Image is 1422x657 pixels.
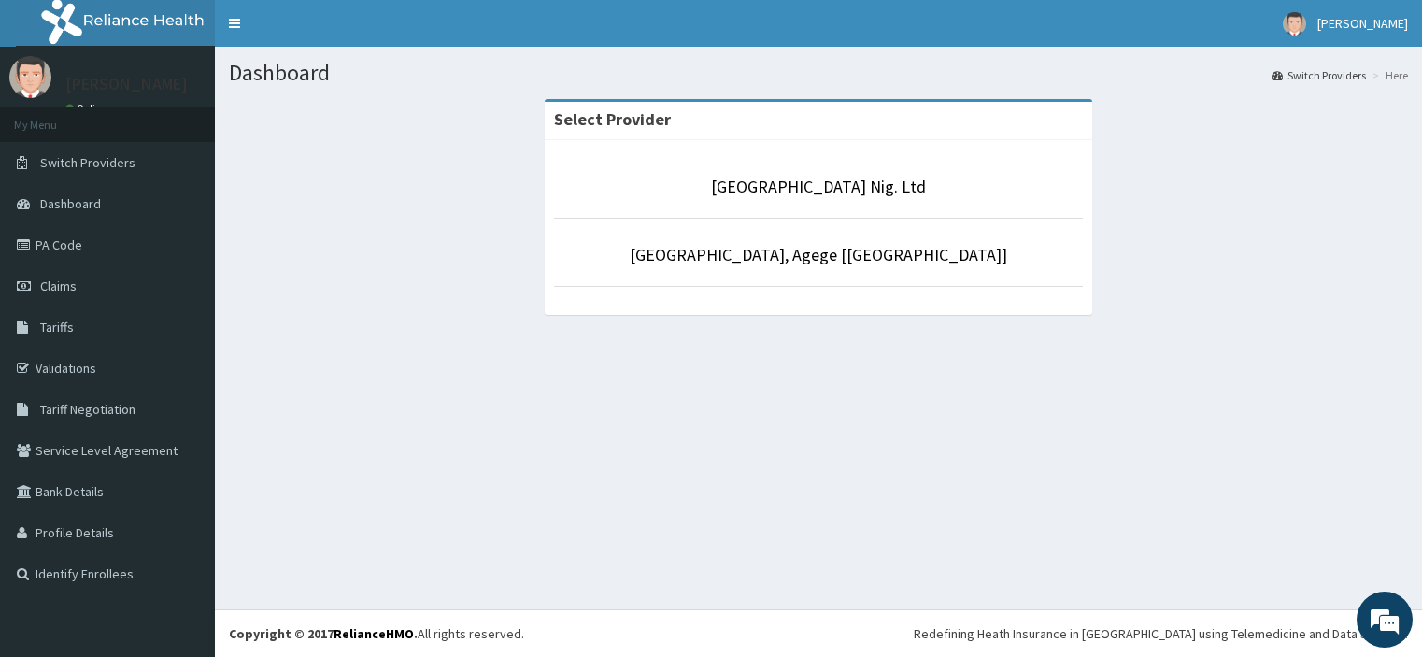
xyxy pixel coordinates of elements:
span: Claims [40,278,77,294]
span: Dashboard [40,195,101,212]
p: [PERSON_NAME] [65,76,188,93]
span: Tariffs [40,319,74,336]
strong: Copyright © 2017 . [229,625,418,642]
a: RelianceHMO [334,625,414,642]
img: User Image [9,56,51,98]
span: Tariff Negotiation [40,401,135,418]
div: Redefining Heath Insurance in [GEOGRAPHIC_DATA] using Telemedicine and Data Science! [914,624,1408,643]
h1: Dashboard [229,61,1408,85]
a: Online [65,102,110,115]
li: Here [1368,67,1408,83]
a: Switch Providers [1272,67,1366,83]
strong: Select Provider [554,108,671,130]
span: Switch Providers [40,154,135,171]
a: [GEOGRAPHIC_DATA] Nig. Ltd [711,176,926,197]
a: [GEOGRAPHIC_DATA], Agege [[GEOGRAPHIC_DATA]] [630,244,1007,265]
span: [PERSON_NAME] [1317,15,1408,32]
footer: All rights reserved. [215,609,1422,657]
img: User Image [1283,12,1306,36]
